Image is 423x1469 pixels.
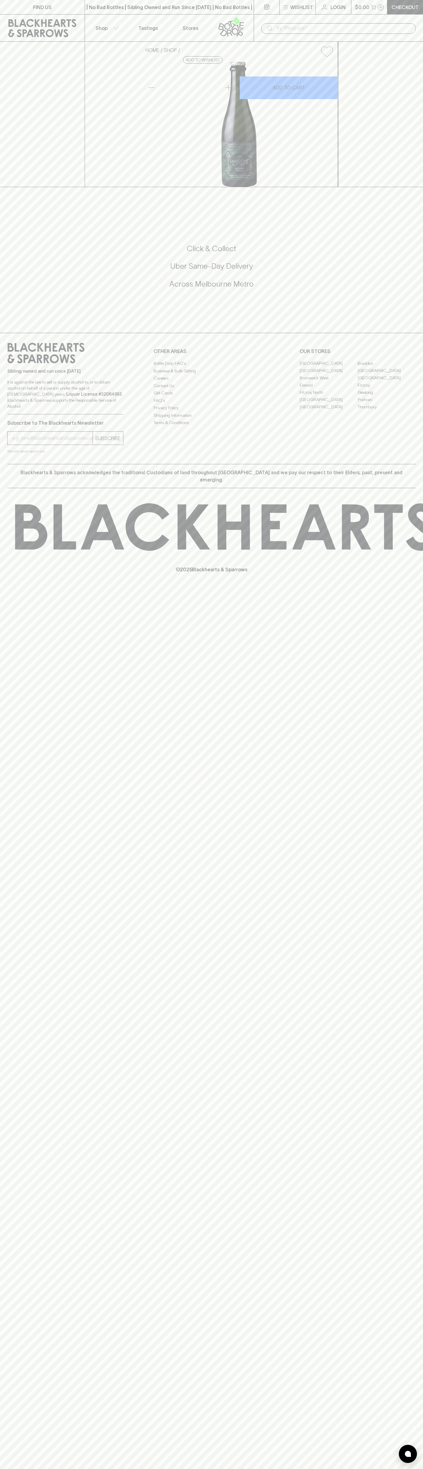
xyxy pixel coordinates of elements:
[392,4,419,11] p: Checkout
[300,389,358,396] a: Fitzroy North
[154,348,270,355] p: OTHER AREAS
[358,403,416,410] a: Thornbury
[33,4,52,11] p: FIND US
[96,24,108,32] p: Shop
[12,433,93,443] input: e.g. jane@blackheartsandsparrows.com.au
[358,360,416,367] a: Braddon
[300,360,358,367] a: [GEOGRAPHIC_DATA]
[358,381,416,389] a: Fitzroy
[358,374,416,381] a: [GEOGRAPHIC_DATA]
[12,469,411,483] p: Blackhearts & Sparrows acknowledges the traditional Custodians of land throughout [GEOGRAPHIC_DAT...
[300,367,358,374] a: [GEOGRAPHIC_DATA]
[141,62,338,187] img: 40752.png
[358,367,416,374] a: [GEOGRAPHIC_DATA]
[319,44,335,60] button: Add to wishlist
[276,24,411,33] input: Try "Pinot noir"
[7,379,123,409] p: It is against the law to sell or supply alcohol to, or to obtain alcohol on behalf of a person un...
[154,397,270,404] a: FAQ's
[138,24,158,32] p: Tastings
[290,4,313,11] p: Wishlist
[145,47,159,53] a: HOME
[300,396,358,403] a: [GEOGRAPHIC_DATA]
[273,84,305,91] p: ADD TO CART
[93,432,123,445] button: SUBSCRIBE
[7,244,416,254] h5: Click & Collect
[405,1451,411,1457] img: bubble-icon
[154,367,270,375] a: Business & Bulk Gifting
[300,374,358,381] a: Brunswick West
[300,381,358,389] a: Elwood
[300,403,358,410] a: [GEOGRAPHIC_DATA]
[154,404,270,412] a: Privacy Policy
[95,435,121,442] p: SUBSCRIBE
[154,419,270,426] a: Terms & Conditions
[85,15,127,41] button: Shop
[154,375,270,382] a: Careers
[154,412,270,419] a: Shipping Information
[154,360,270,367] a: Bottle Drop FAQ's
[358,389,416,396] a: Geelong
[66,392,122,397] strong: Liquor License #32064953
[7,419,123,426] p: Subscribe to The Blackhearts Newsletter
[7,261,416,271] h5: Uber Same-Day Delivery
[7,368,123,374] p: Sibling owned and run since [DATE]
[154,390,270,397] a: Gift Cards
[7,279,416,289] h5: Across Melbourne Metro
[154,382,270,389] a: Contact Us
[127,15,169,41] a: Tastings
[240,76,338,99] button: ADD TO CART
[164,47,177,53] a: SHOP
[355,4,369,11] p: $0.00
[183,24,198,32] p: Stores
[379,5,382,9] p: 0
[358,396,416,403] a: Prahran
[169,15,212,41] a: Stores
[300,348,416,355] p: OUR STORES
[330,4,346,11] p: Login
[7,448,123,454] p: We will never spam you
[7,219,416,321] div: Call to action block
[183,56,223,63] button: Add to wishlist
